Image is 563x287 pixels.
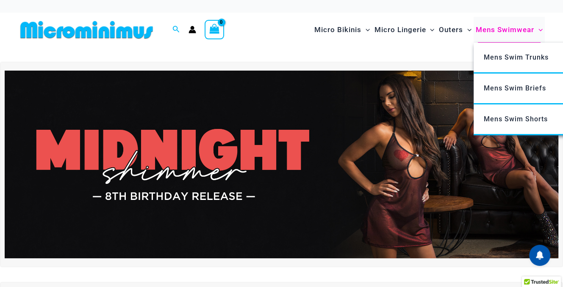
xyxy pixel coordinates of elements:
img: MM SHOP LOGO FLAT [17,20,156,39]
span: Menu Toggle [361,19,370,41]
span: Menu Toggle [534,19,543,41]
span: Micro Bikinis [314,19,361,41]
span: Menu Toggle [463,19,471,41]
span: Mens Swim Trunks [484,53,549,61]
a: OutersMenu ToggleMenu Toggle [437,17,474,43]
a: Micro BikinisMenu ToggleMenu Toggle [312,17,372,43]
nav: Site Navigation [311,16,546,44]
span: Mens Swimwear [476,19,534,41]
span: Mens Swim Shorts [484,115,548,123]
img: Midnight Shimmer Red Dress [5,71,558,258]
span: Menu Toggle [426,19,434,41]
span: Micro Lingerie [374,19,426,41]
a: Mens SwimwearMenu ToggleMenu Toggle [474,17,545,43]
a: Search icon link [172,25,180,35]
span: Mens Swim Briefs [484,84,546,92]
a: View Shopping Cart, empty [205,20,224,39]
span: Outers [439,19,463,41]
a: Account icon link [189,26,196,33]
a: Micro LingerieMenu ToggleMenu Toggle [372,17,436,43]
